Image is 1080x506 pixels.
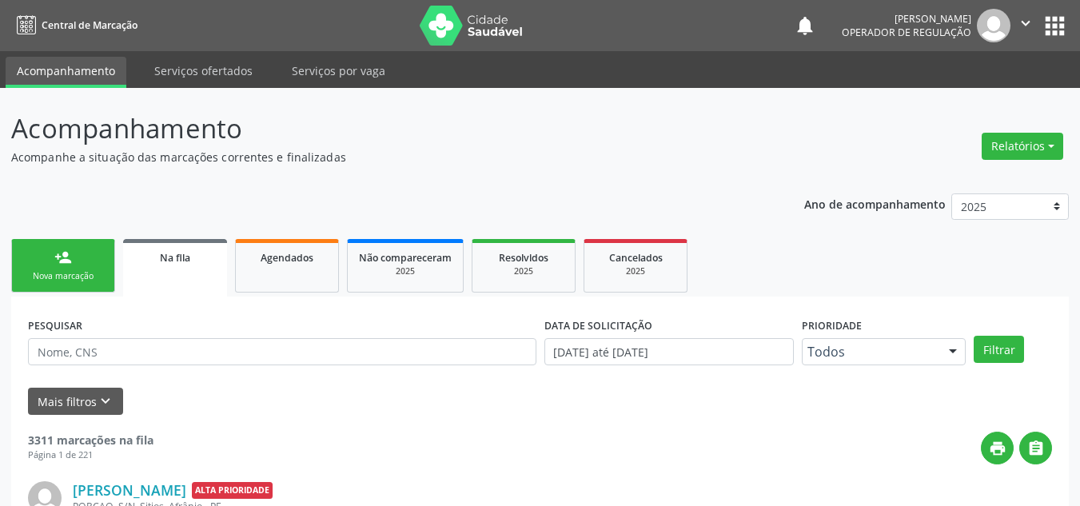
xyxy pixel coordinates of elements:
[544,338,795,365] input: Selecione um intervalo
[1017,14,1034,32] i: 
[804,193,946,213] p: Ano de acompanhamento
[42,18,137,32] span: Central de Marcação
[1041,12,1069,40] button: apps
[544,313,652,338] label: DATA DE SOLICITAÇÃO
[281,57,397,85] a: Serviços por vaga
[359,265,452,277] div: 2025
[1027,440,1045,457] i: 
[1019,432,1052,464] button: 
[981,432,1014,464] button: print
[1010,9,1041,42] button: 
[54,249,72,266] div: person_add
[802,313,862,338] label: Prioridade
[989,440,1006,457] i: print
[6,57,126,88] a: Acompanhamento
[842,26,971,39] span: Operador de regulação
[499,251,548,265] span: Resolvidos
[28,338,536,365] input: Nome, CNS
[484,265,564,277] div: 2025
[143,57,264,85] a: Serviços ofertados
[359,251,452,265] span: Não compareceram
[23,270,103,282] div: Nova marcação
[97,392,114,410] i: keyboard_arrow_down
[192,482,273,499] span: Alta Prioridade
[73,481,186,499] a: [PERSON_NAME]
[11,109,751,149] p: Acompanhamento
[11,149,751,165] p: Acompanhe a situação das marcações correntes e finalizadas
[261,251,313,265] span: Agendados
[807,344,933,360] span: Todos
[794,14,816,37] button: notifications
[609,251,663,265] span: Cancelados
[160,251,190,265] span: Na fila
[28,313,82,338] label: PESQUISAR
[28,432,153,448] strong: 3311 marcações na fila
[596,265,675,277] div: 2025
[11,12,137,38] a: Central de Marcação
[28,388,123,416] button: Mais filtroskeyboard_arrow_down
[974,336,1024,363] button: Filtrar
[977,9,1010,42] img: img
[982,133,1063,160] button: Relatórios
[28,448,153,462] div: Página 1 de 221
[842,12,971,26] div: [PERSON_NAME]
